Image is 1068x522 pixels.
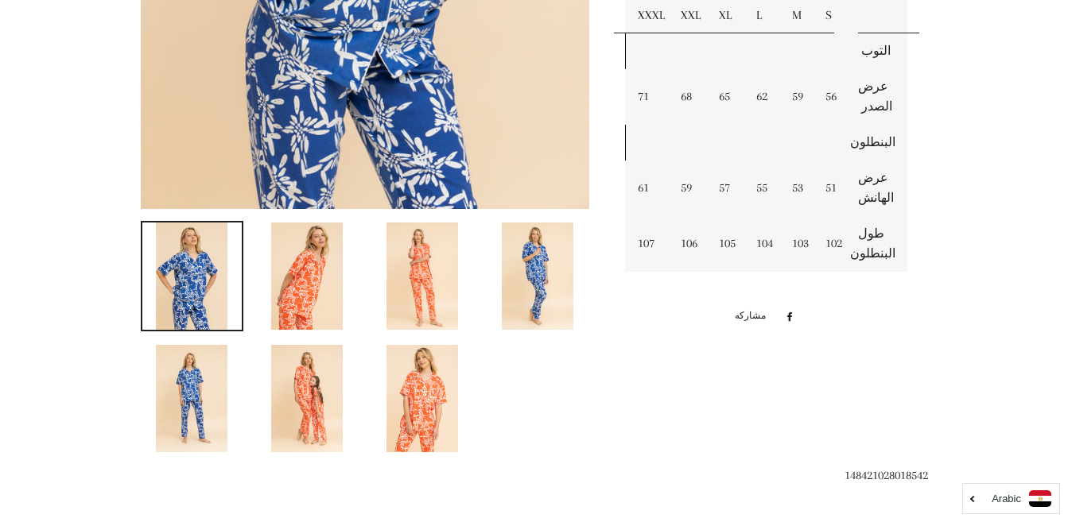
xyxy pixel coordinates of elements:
td: التوب [846,33,907,69]
span: مشاركه [735,307,774,325]
td: 106 [669,216,707,272]
td: 68 [669,69,707,125]
td: 62 [744,69,780,125]
td: 59 [669,160,707,216]
td: 103 [780,216,814,272]
td: 51 [814,160,846,216]
td: 71 [626,69,669,125]
td: عرض الصدر [846,69,907,125]
i: Arabic [992,493,1021,504]
td: 107 [626,216,669,272]
td: 104 [744,216,780,272]
img: تحميل الصورة في عارض المعرض ، بيجاما ندى بزراير [271,222,343,330]
img: تحميل الصورة في عارض المعرض ، بيجاما ندى بزراير [386,222,458,330]
td: 102 [814,216,846,272]
td: طول البنطلون [846,216,907,272]
img: تحميل الصورة في عارض المعرض ، بيجاما ندى بزراير [156,222,227,330]
td: عرض الهانش [846,160,907,216]
td: 61 [626,160,669,216]
td: 56 [814,69,846,125]
span: 148421028018542 [845,468,928,482]
td: 55 [744,160,780,216]
td: 57 [707,160,744,216]
img: تحميل الصورة في عارض المعرض ، بيجاما ندى بزراير [386,345,458,452]
a: Arabic [971,490,1051,507]
td: 65 [707,69,744,125]
td: 105 [707,216,744,272]
td: 53 [780,160,814,216]
img: تحميل الصورة في عارض المعرض ، بيجاما ندى بزراير [156,345,227,452]
td: 59 [780,69,814,125]
td: البنطلون [846,125,907,160]
img: تحميل الصورة في عارض المعرض ، بيجاما ندى بزراير [271,345,343,452]
img: تحميل الصورة في عارض المعرض ، بيجاما ندى بزراير [502,222,573,330]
